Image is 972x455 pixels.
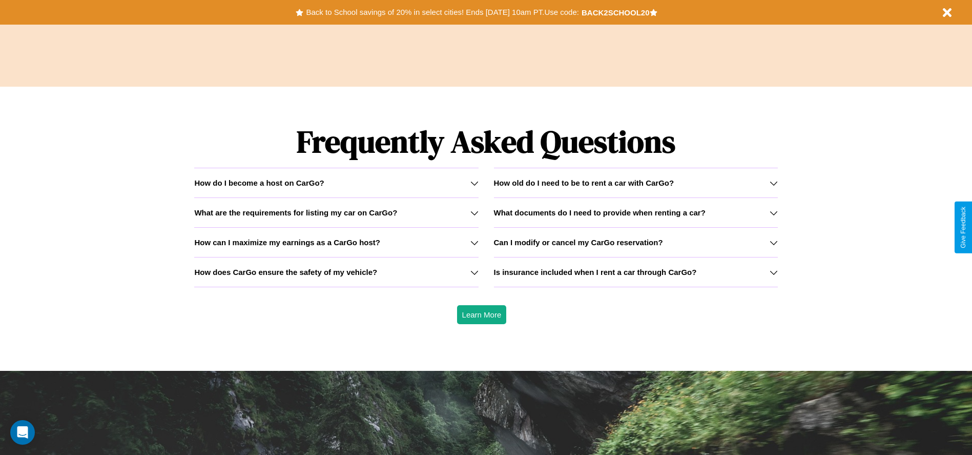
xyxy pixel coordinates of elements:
[960,207,967,248] div: Give Feedback
[494,208,706,217] h3: What documents do I need to provide when renting a car?
[194,268,377,276] h3: How does CarGo ensure the safety of my vehicle?
[194,208,397,217] h3: What are the requirements for listing my car on CarGo?
[194,115,777,168] h1: Frequently Asked Questions
[303,5,581,19] button: Back to School savings of 20% in select cities! Ends [DATE] 10am PT.Use code:
[494,238,663,247] h3: Can I modify or cancel my CarGo reservation?
[494,179,674,187] h3: How old do I need to be to rent a car with CarGo?
[194,179,324,187] h3: How do I become a host on CarGo?
[494,268,697,276] h3: Is insurance included when I rent a car through CarGo?
[10,420,35,445] div: Open Intercom Messenger
[457,305,507,324] button: Learn More
[582,8,650,17] b: BACK2SCHOOL20
[194,238,380,247] h3: How can I maximize my earnings as a CarGo host?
